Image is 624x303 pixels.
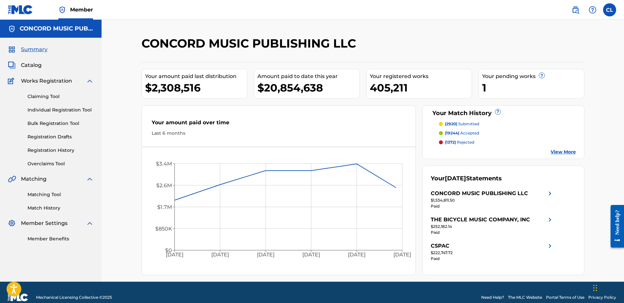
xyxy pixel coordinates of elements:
a: (2920) submitted [439,121,576,127]
img: Catalog [8,61,16,69]
a: Match History [28,205,94,212]
a: CSPACright chevron icon$222,747.72Paid [431,242,554,262]
a: Claiming Tool [28,93,94,100]
div: CONCORD MUSIC PUBLISHING LLC [431,190,528,197]
img: Summary [8,46,16,53]
a: (19244) accepted [439,130,576,136]
img: expand [86,175,94,183]
div: $222,747.72 [431,250,554,256]
div: $2,308,516 [145,80,247,95]
tspan: [DATE] [393,252,411,258]
img: help [589,6,596,14]
span: ? [539,73,544,78]
span: Summary [21,46,47,53]
span: (2920) [445,121,457,126]
div: Your amount paid last distribution [145,72,247,80]
iframe: Resource Center [606,200,624,253]
div: Your Match History [431,109,576,118]
img: expand [86,77,94,85]
div: 1 [482,80,584,95]
span: [DATE] [445,175,466,182]
a: (1372) rejected [439,139,576,145]
div: 405,211 [370,80,472,95]
img: Accounts [8,25,16,33]
img: search [572,6,579,14]
tspan: $0 [165,247,172,253]
tspan: [DATE] [165,252,183,258]
iframe: Chat Widget [591,272,624,303]
a: Overclaims Tool [28,160,94,167]
tspan: $850K [155,226,172,232]
div: Your Statements [431,174,502,183]
div: Your pending works [482,72,584,80]
a: Privacy Policy [588,294,616,300]
img: Member Settings [8,219,16,227]
div: $1,534,811.50 [431,197,554,203]
a: Need Help? [481,294,504,300]
tspan: [DATE] [348,252,366,258]
span: Catalog [21,61,42,69]
p: rejected [445,139,474,145]
div: Your registered works [370,72,472,80]
div: THE BICYCLE MUSIC COMPANY, INC [431,216,530,224]
span: (19244) [445,131,459,135]
div: $252,182.14 [431,224,554,230]
img: right chevron icon [546,216,554,224]
span: Member [70,6,93,13]
a: Individual Registration Tool [28,107,94,113]
a: View More [551,149,576,155]
h5: CONCORD MUSIC PUBLISHING LLC [20,25,94,32]
a: Registration Drafts [28,133,94,140]
a: Public Search [569,3,582,16]
span: Member Settings [21,219,67,227]
div: CSPAC [431,242,449,250]
tspan: $2.6M [156,182,172,189]
tspan: $1.7M [157,204,172,210]
span: Matching [21,175,47,183]
span: Works Registration [21,77,72,85]
img: Works Registration [8,77,16,85]
div: Paid [431,230,554,235]
a: Member Benefits [28,235,94,242]
a: CONCORD MUSIC PUBLISHING LLCright chevron icon$1,534,811.50Paid [431,190,554,209]
div: Paid [431,203,554,209]
div: Paid [431,256,554,262]
div: Amount paid to date this year [257,72,359,80]
tspan: $3.4M [156,161,172,167]
p: accepted [445,130,479,136]
div: User Menu [603,3,616,16]
a: Bulk Registration Tool [28,120,94,127]
a: CatalogCatalog [8,61,42,69]
span: Mechanical Licensing Collective © 2025 [36,294,112,300]
a: Portal Terms of Use [546,294,584,300]
div: $20,854,638 [257,80,359,95]
div: Your amount paid over time [152,119,406,130]
h2: CONCORD MUSIC PUBLISHING LLC [142,36,359,51]
a: Matching Tool [28,191,94,198]
a: THE BICYCLE MUSIC COMPANY, INCright chevron icon$252,182.14Paid [431,216,554,235]
img: expand [86,219,94,227]
tspan: [DATE] [211,252,229,258]
img: Matching [8,175,16,183]
span: ? [495,109,501,114]
div: Last 6 months [152,130,406,137]
img: logo [8,293,28,301]
a: The MLC Website [508,294,542,300]
p: submitted [445,121,479,127]
img: right chevron icon [546,242,554,250]
a: Registration History [28,147,94,154]
tspan: [DATE] [257,252,274,258]
img: MLC Logo [8,5,33,14]
div: Drag [593,278,597,298]
div: Help [586,3,599,16]
a: SummarySummary [8,46,47,53]
span: (1372) [445,140,456,145]
img: Top Rightsholder [58,6,66,14]
tspan: [DATE] [302,252,320,258]
img: right chevron icon [546,190,554,197]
